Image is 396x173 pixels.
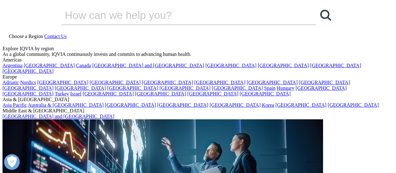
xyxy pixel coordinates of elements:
[142,80,193,85] a: [GEOGRAPHIC_DATA]
[9,34,43,39] span: Choose a Region
[159,85,210,91] a: [GEOGRAPHIC_DATA]
[105,102,156,108] a: [GEOGRAPHIC_DATA]
[135,91,186,96] a: [GEOGRAPHIC_DATA]
[107,85,158,91] a: [GEOGRAPHIC_DATA]
[264,85,275,91] a: Spain
[194,80,245,85] a: [GEOGRAPHIC_DATA]
[4,154,20,170] button: Open Preferences
[61,6,298,24] input: Search
[299,80,350,85] a: [GEOGRAPHIC_DATA]
[24,63,75,68] a: [GEOGRAPHIC_DATA]
[157,102,208,108] a: [GEOGRAPHIC_DATA]
[262,102,274,108] a: Korea
[3,46,393,51] div: Explore IQVIA by region
[247,80,298,85] a: [GEOGRAPHIC_DATA]
[3,51,393,57] div: As a global community, IQVIA continuously invests and commits to advancing human health.
[3,74,393,80] div: Europe
[3,85,54,91] a: [GEOGRAPHIC_DATA]
[3,80,19,85] a: Adriatic
[44,34,67,39] a: Contact Us
[277,85,294,91] a: Hungary
[92,63,204,68] a: [GEOGRAPHIC_DATA] and [GEOGRAPHIC_DATA]
[37,80,88,85] a: [GEOGRAPHIC_DATA]
[209,102,260,108] a: [GEOGRAPHIC_DATA]
[76,63,91,68] a: Canada
[187,91,238,96] a: [GEOGRAPHIC_DATA]
[28,102,104,108] a: Australia & [GEOGRAPHIC_DATA]
[316,6,335,24] a: Search
[55,91,69,96] a: Turkey
[310,63,361,68] a: [GEOGRAPHIC_DATA]
[320,10,331,21] svg: Search
[328,102,379,108] a: [GEOGRAPHIC_DATA]
[3,108,393,114] div: Middle East & [GEOGRAPHIC_DATA]
[3,68,54,74] a: [GEOGRAPHIC_DATA]
[3,63,23,68] a: Argentina
[90,80,141,85] a: [GEOGRAPHIC_DATA]
[275,102,327,108] a: [GEOGRAPHIC_DATA]
[3,102,27,108] a: Asia Pacific
[258,63,309,68] a: [GEOGRAPHIC_DATA]
[83,91,134,96] a: [GEOGRAPHIC_DATA]
[55,85,106,91] a: [GEOGRAPHIC_DATA]
[3,114,114,119] a: [GEOGRAPHIC_DATA] and [GEOGRAPHIC_DATA]
[240,91,291,96] a: [GEOGRAPHIC_DATA]
[70,91,82,96] a: Israel
[3,91,54,96] a: [GEOGRAPHIC_DATA]
[20,80,36,85] a: Nordics
[205,63,256,68] a: [GEOGRAPHIC_DATA]
[296,85,347,91] a: [GEOGRAPHIC_DATA]
[3,57,393,63] div: Americas
[212,85,263,91] a: [GEOGRAPHIC_DATA]
[3,97,393,102] div: Asia & [GEOGRAPHIC_DATA]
